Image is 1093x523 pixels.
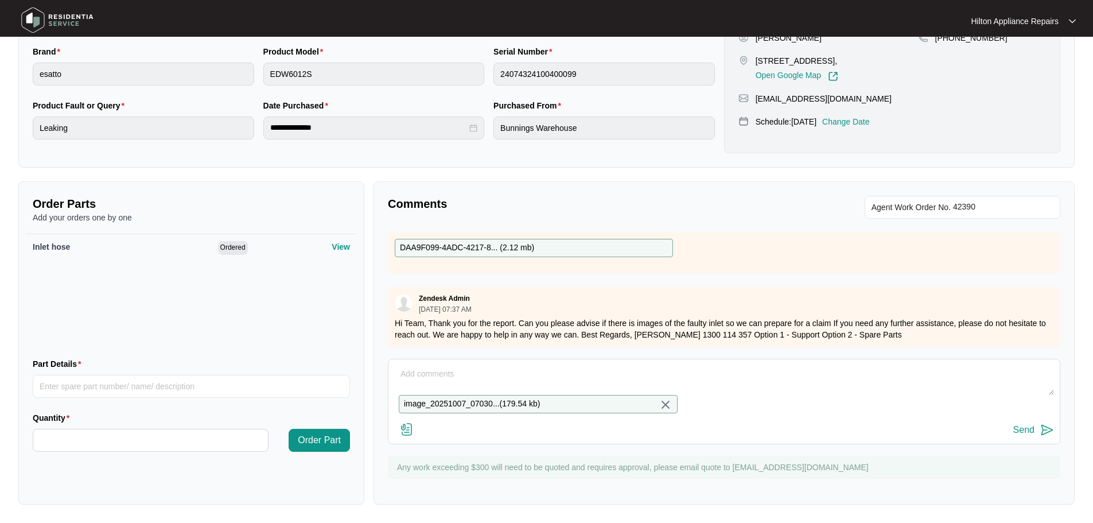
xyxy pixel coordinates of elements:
[263,100,333,111] label: Date Purchased
[1040,423,1054,437] img: send-icon.svg
[828,71,838,82] img: Link-External
[33,100,129,111] label: Product Fault or Query
[493,63,715,86] input: Serial Number
[33,196,350,212] p: Order Parts
[971,16,1059,27] p: Hilton Appliance Repairs
[756,116,816,127] p: Schedule: [DATE]
[872,200,951,214] span: Agent Work Order No.
[33,212,350,223] p: Add your orders one by one
[33,429,268,451] input: Quantity
[397,462,1055,473] p: Any work exceeding $300 will need to be quoted and requires approval, please email quote to [EMAI...
[388,196,716,212] p: Comments
[493,100,566,111] label: Purchased From
[298,433,341,447] span: Order Part
[395,295,413,312] img: user.svg
[263,46,328,57] label: Product Model
[33,117,254,140] input: Product Fault or Query
[738,93,749,103] img: map-pin
[263,63,485,86] input: Product Model
[400,242,534,254] p: DAA9F099-4ADC-4217-8... ( 2.12 mb )
[419,306,472,313] p: [DATE] 07:37 AM
[33,63,254,86] input: Brand
[493,117,715,140] input: Purchased From
[33,375,350,398] input: Part Details
[395,317,1053,340] p: Hi Team, Thank you for the report. Can you please advise if there is images of the faulty inlet s...
[33,412,74,424] label: Quantity
[756,93,892,104] p: [EMAIL_ADDRESS][DOMAIN_NAME]
[659,398,672,412] img: close
[1013,425,1034,435] div: Send
[332,241,350,253] p: View
[404,398,540,410] p: image_20251007_07030... ( 179.54 kb )
[33,46,65,57] label: Brand
[270,122,468,134] input: Date Purchased
[822,116,870,127] p: Change Date
[218,241,248,255] span: Ordered
[1013,423,1054,438] button: Send
[738,116,749,126] img: map-pin
[738,55,749,65] img: map-pin
[756,55,838,67] p: [STREET_ADDRESS],
[419,294,470,303] p: Zendesk Admin
[17,3,98,37] img: residentia service logo
[289,429,350,452] button: Order Part
[33,358,86,370] label: Part Details
[400,423,414,436] img: file-attachment-doc.svg
[756,71,838,82] a: Open Google Map
[33,242,70,251] span: Inlet hose
[493,46,557,57] label: Serial Number
[953,200,1053,214] input: Add Agent Work Order No.
[1069,18,1076,24] img: dropdown arrow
